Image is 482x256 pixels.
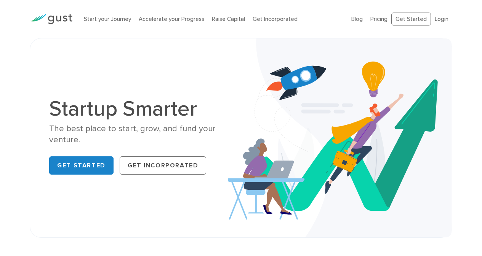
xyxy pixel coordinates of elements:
img: Gust Logo [30,14,72,24]
a: Blog [351,16,363,22]
a: Accelerate your Progress [139,16,204,22]
div: The best place to start, grow, and fund your venture. [49,123,235,146]
a: Raise Capital [212,16,245,22]
a: Get Started [391,13,431,26]
a: Get Incorporated [120,156,207,175]
img: Startup Smarter Hero [228,38,452,237]
a: Login [435,16,448,22]
a: Get Started [49,156,114,175]
a: Get Incorporated [253,16,298,22]
a: Start your Journey [84,16,131,22]
h1: Startup Smarter [49,98,235,119]
a: Pricing [370,16,388,22]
